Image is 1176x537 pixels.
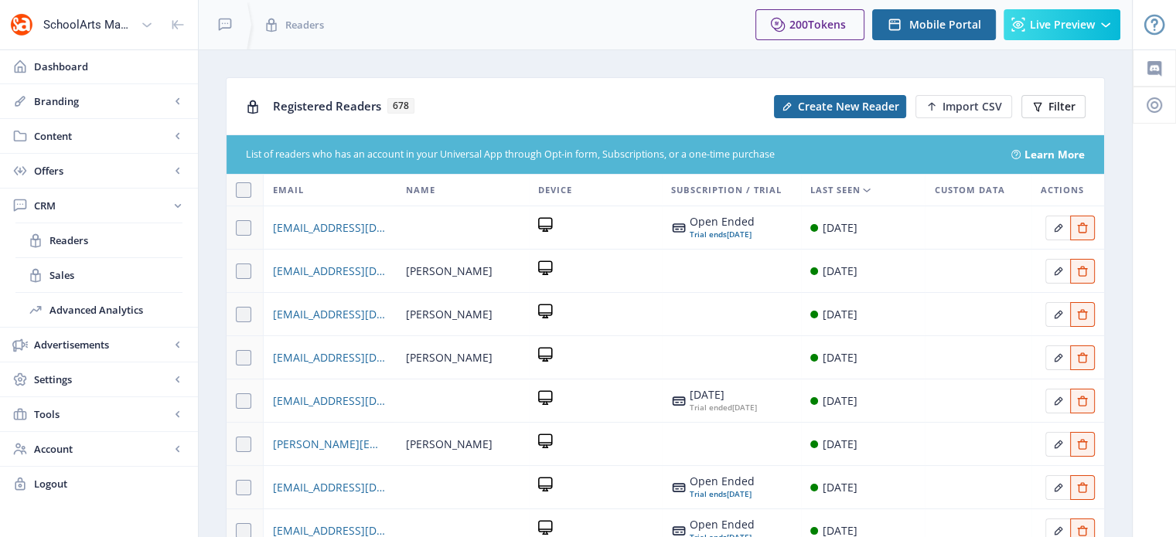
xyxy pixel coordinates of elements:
a: [EMAIL_ADDRESS][DOMAIN_NAME] [273,262,387,280]
span: [PERSON_NAME] [406,348,493,367]
div: [DATE] [690,389,757,401]
a: Sales [15,258,182,292]
span: Trial ends [690,488,727,499]
div: [DATE] [690,488,755,500]
div: [DATE] [690,401,757,413]
button: Create New Reader [774,95,906,118]
a: Edit page [1045,219,1070,233]
span: Trial ended [690,402,732,413]
span: Settings [34,372,170,387]
a: Edit page [1070,435,1095,450]
a: [PERSON_NAME][EMAIL_ADDRESS][DOMAIN_NAME] [273,435,387,454]
a: [EMAIL_ADDRESS][DOMAIN_NAME] [273,219,387,237]
a: Learn More [1024,147,1085,162]
div: Open Ended [690,475,755,488]
a: New page [765,95,906,118]
span: Trial ends [690,229,727,240]
div: [DATE] [823,219,857,237]
span: 678 [387,98,414,114]
a: Edit page [1070,348,1095,363]
span: Advertisements [34,337,170,352]
a: [EMAIL_ADDRESS][DOMAIN_NAME] [273,478,387,497]
a: Edit page [1070,522,1095,536]
span: Dashboard [34,59,186,74]
span: Actions [1041,181,1084,199]
div: Open Ended [690,518,755,531]
span: Create New Reader [798,100,899,113]
div: [DATE] [690,228,755,240]
span: Offers [34,163,170,178]
a: Edit page [1070,305,1095,320]
span: CRM [34,198,170,213]
span: [PERSON_NAME] [406,262,493,280]
button: Live Preview [1004,9,1120,40]
div: [DATE] [823,478,857,497]
span: Mobile Portal [909,19,981,31]
span: [PERSON_NAME] [406,305,493,324]
span: Device [538,181,572,199]
div: Open Ended [690,216,755,228]
a: [EMAIL_ADDRESS][DOMAIN_NAME] [273,348,387,367]
a: Edit page [1045,262,1070,277]
span: Content [34,128,170,144]
span: Readers [285,17,324,32]
div: [DATE] [823,348,857,367]
a: Edit page [1045,478,1070,493]
a: [EMAIL_ADDRESS][DOMAIN_NAME] [273,392,387,410]
span: Sales [49,267,182,283]
span: Name [406,181,435,199]
span: Branding [34,93,170,109]
div: [DATE] [823,305,857,324]
span: Filter [1048,100,1075,113]
span: Advanced Analytics [49,302,182,318]
a: Edit page [1045,348,1070,363]
button: Mobile Portal [872,9,996,40]
div: [DATE] [823,435,857,454]
span: Readers [49,233,182,248]
a: New page [906,95,1012,118]
span: Live Preview [1030,19,1095,31]
span: Last Seen [810,181,861,199]
span: Custom Data [934,181,1004,199]
span: [PERSON_NAME] [406,435,493,454]
span: Import CSV [943,100,1002,113]
span: Registered Readers [273,98,381,114]
a: Edit page [1045,305,1070,320]
span: Email [273,181,304,199]
a: Readers [15,223,182,257]
button: Import CSV [915,95,1012,118]
a: Edit page [1070,262,1095,277]
a: Edit page [1070,219,1095,233]
div: [DATE] [823,262,857,280]
span: Subscription / Trial [671,181,782,199]
a: Edit page [1045,522,1070,536]
img: properties.app_icon.png [9,12,34,37]
span: Account [34,441,170,457]
span: Tools [34,406,170,422]
span: Tokens [808,17,846,32]
button: 200Tokens [755,9,864,40]
div: SchoolArts Magazine [43,8,135,42]
div: List of readers who has an account in your Universal App through Opt-in form, Subscriptions, or a... [246,148,993,162]
a: [EMAIL_ADDRESS][DOMAIN_NAME] [273,305,387,324]
span: Logout [34,476,186,491]
a: Edit page [1045,392,1070,406]
div: [DATE] [823,392,857,410]
button: Filter [1021,95,1086,118]
a: Edit page [1070,478,1095,493]
a: Edit page [1070,392,1095,406]
a: Advanced Analytics [15,293,182,327]
a: Edit page [1045,435,1070,450]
